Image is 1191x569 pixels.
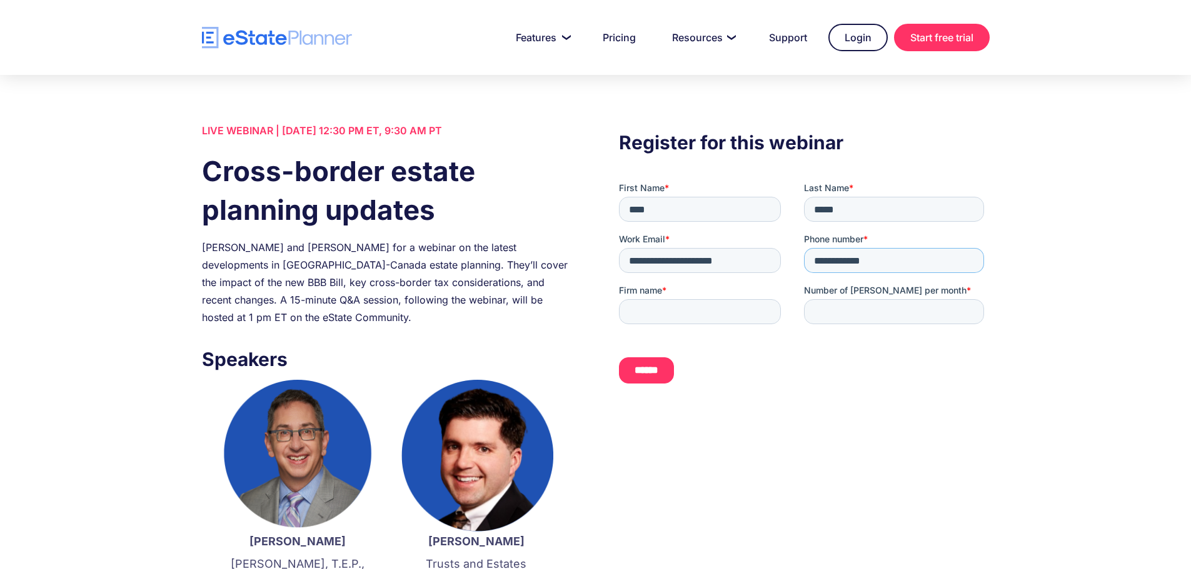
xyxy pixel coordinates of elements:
[249,535,346,548] strong: [PERSON_NAME]
[588,25,651,50] a: Pricing
[428,535,525,548] strong: [PERSON_NAME]
[657,25,748,50] a: Resources
[501,25,581,50] a: Features
[894,24,990,51] a: Start free trial
[828,24,888,51] a: Login
[202,345,572,374] h3: Speakers
[202,122,572,139] div: LIVE WEBINAR | [DATE] 12:30 PM ET, 9:30 AM PT
[619,182,989,394] iframe: Form 0
[202,152,572,229] h1: Cross-border estate planning updates
[754,25,822,50] a: Support
[202,239,572,326] div: [PERSON_NAME] and [PERSON_NAME] for a webinar on the latest developments in [GEOGRAPHIC_DATA]-Can...
[202,27,352,49] a: home
[619,128,989,157] h3: Register for this webinar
